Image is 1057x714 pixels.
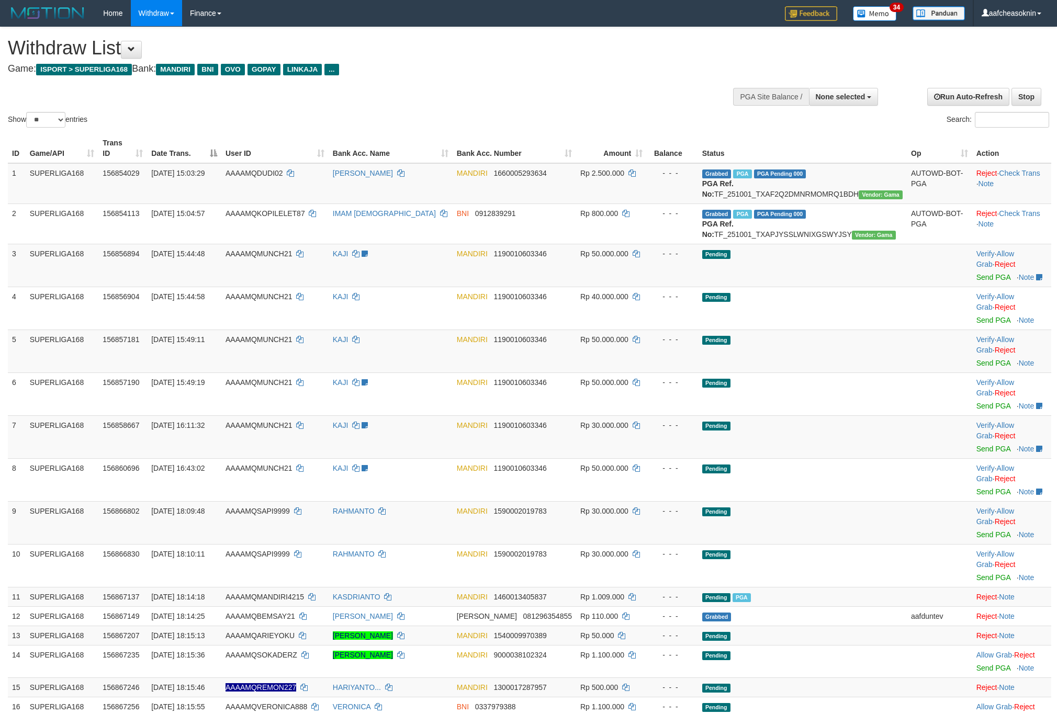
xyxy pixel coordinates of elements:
a: Verify [976,250,995,258]
a: Note [979,179,994,188]
span: MANDIRI [457,683,488,692]
span: Marked by aafsoycanthlai [733,169,751,178]
span: Vendor URL: https://trx31.1velocity.biz [852,231,896,240]
td: · [972,677,1051,697]
a: [PERSON_NAME] [333,612,393,620]
span: Pending [702,632,730,641]
span: · [976,464,1014,483]
td: 2 [8,203,26,244]
a: Note [999,683,1015,692]
span: MANDIRI [457,507,488,515]
a: Reject [995,303,1016,311]
span: MANDIRI [457,335,488,344]
span: Pending [702,336,730,345]
div: - - - [651,682,693,693]
td: aafduntev [907,606,972,626]
span: MANDIRI [457,169,488,177]
div: - - - [651,334,693,345]
th: Status [698,133,907,163]
a: Reject [976,593,997,601]
span: Rp 30.000.000 [580,507,628,515]
a: RAHMANTO [333,507,375,515]
td: TF_251001_TXAPJYSSLWNIXGSWYJSY [698,203,907,244]
span: 156857181 [103,335,139,344]
img: Button%20Memo.svg [853,6,897,21]
a: Send PGA [976,573,1010,582]
div: - - - [651,611,693,621]
a: Stop [1011,88,1041,106]
a: Allow Grab [976,651,1012,659]
span: [DATE] 15:44:58 [151,292,205,301]
a: Reject [1014,702,1035,711]
td: · [972,626,1051,645]
th: User ID: activate to sort column ascending [221,133,329,163]
td: 6 [8,372,26,415]
a: Reject [995,389,1016,397]
b: PGA Ref. No: [702,179,734,198]
a: Note [1019,488,1034,496]
a: Note [999,612,1015,620]
td: SUPERLIGA168 [26,544,99,587]
span: 34 [890,3,904,12]
th: Op: activate to sort column ascending [907,133,972,163]
span: Rp 50.000.000 [580,464,628,472]
a: Send PGA [976,530,1010,539]
div: - - - [651,592,693,602]
a: Verify [976,550,995,558]
span: · [976,421,1014,440]
a: Note [1019,273,1034,281]
td: SUPERLIGA168 [26,501,99,544]
div: - - - [651,168,693,178]
td: 4 [8,287,26,330]
td: 9 [8,501,26,544]
span: AAAAMQSAPI9999 [226,507,290,515]
span: 156857190 [103,378,139,387]
span: MANDIRI [457,550,488,558]
span: Pending [702,250,730,259]
span: AAAAMQBEMSAY21 [226,612,295,620]
span: AAAAMQSAPI9999 [226,550,290,558]
td: SUPERLIGA168 [26,163,99,204]
td: · · [972,544,1051,587]
span: AAAAMQMUNCH21 [226,464,293,472]
span: Rp 50.000.000 [580,250,628,258]
a: Send PGA [976,359,1010,367]
a: KASDRIANTO [333,593,380,601]
td: 12 [8,606,26,626]
span: Copy 0912839291 to clipboard [475,209,516,218]
td: 11 [8,587,26,606]
td: 1 [8,163,26,204]
button: None selected [809,88,879,106]
span: MANDIRI [457,593,488,601]
span: Copy 1300017287957 to clipboard [494,683,547,692]
a: Run Auto-Refresh [927,88,1009,106]
span: 156867207 [103,631,139,640]
span: AAAAMQDUDI02 [226,169,283,177]
span: · [976,378,1014,397]
td: SUPERLIGA168 [26,626,99,645]
span: [PERSON_NAME] [457,612,517,620]
span: 156854113 [103,209,139,218]
a: Note [1019,530,1034,539]
a: KAJI [333,421,348,429]
a: KAJI [333,292,348,301]
div: - - - [651,420,693,430]
div: - - - [651,291,693,302]
span: Copy 1190010603346 to clipboard [494,250,547,258]
td: · · [972,244,1051,287]
a: Allow Grab [976,464,1014,483]
span: MANDIRI [457,464,488,472]
span: 156854029 [103,169,139,177]
span: OVO [221,64,245,75]
a: Reject [995,517,1016,526]
span: MANDIRI [457,421,488,429]
span: 156866830 [103,550,139,558]
a: [PERSON_NAME] [333,651,393,659]
span: AAAAMQSOKADERZ [226,651,297,659]
a: Send PGA [976,664,1010,672]
td: · · [972,330,1051,372]
a: RAHMANTO [333,550,375,558]
span: Pending [702,651,730,660]
td: TF_251001_TXAF2Q2DMNRMOMRQ1BDH [698,163,907,204]
span: [DATE] 18:10:11 [151,550,205,558]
